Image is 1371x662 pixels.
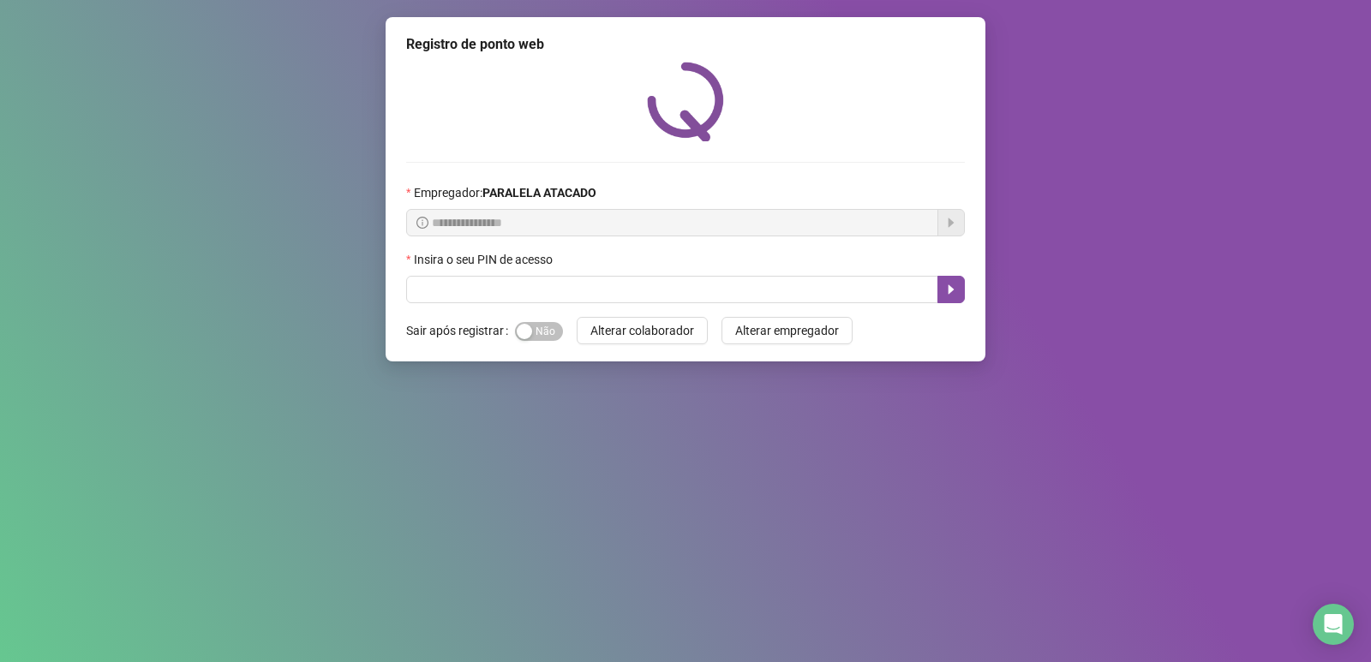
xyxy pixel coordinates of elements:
[406,317,515,344] label: Sair após registrar
[735,321,839,340] span: Alterar empregador
[406,34,965,55] div: Registro de ponto web
[482,186,596,200] strong: PARALELA ATACADO
[577,317,708,344] button: Alterar colaborador
[721,317,853,344] button: Alterar empregador
[590,321,694,340] span: Alterar colaborador
[416,217,428,229] span: info-circle
[1313,604,1354,645] div: Open Intercom Messenger
[944,283,958,296] span: caret-right
[647,62,724,141] img: QRPoint
[406,250,564,269] label: Insira o seu PIN de acesso
[414,183,596,202] span: Empregador :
